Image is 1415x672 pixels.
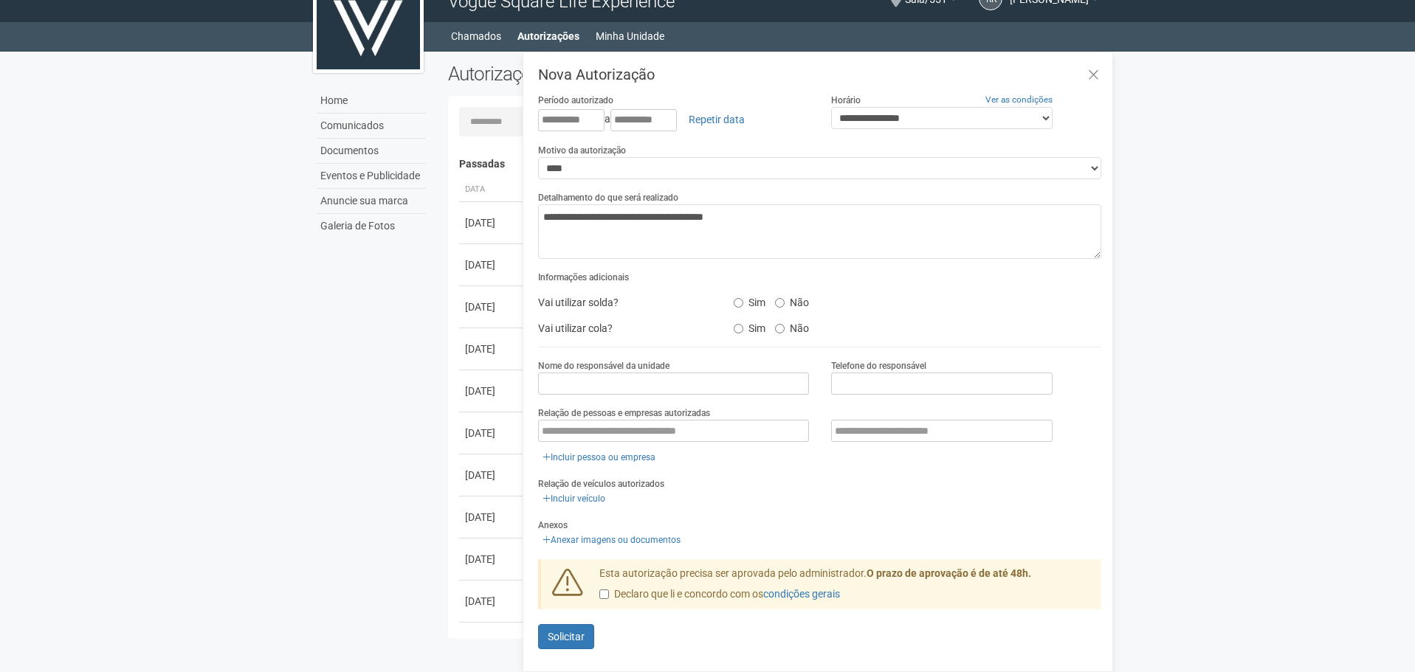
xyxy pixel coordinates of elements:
a: Repetir data [679,107,754,132]
input: Declaro que li e concordo com oscondições gerais [599,589,609,599]
input: Não [775,298,785,308]
a: Autorizações [517,26,579,46]
strong: O prazo de aprovação é de até 48h. [867,567,1031,579]
a: Documentos [317,139,426,164]
input: Sim [734,324,743,333]
th: Data [459,178,526,202]
label: Horário [831,94,861,107]
label: Relação de veículos autorizados [538,477,664,491]
label: Não [775,291,809,309]
label: Nome do responsável da unidade [538,359,669,373]
div: Vai utilizar solda? [527,291,722,314]
label: Não [775,317,809,335]
label: Informações adicionais [538,271,629,284]
a: Comunicados [317,114,426,139]
h2: Autorizações [448,63,764,85]
span: Solicitar [548,631,585,642]
div: Vai utilizar cola? [527,317,722,339]
input: Sim [734,298,743,308]
div: [DATE] [465,257,520,272]
label: Motivo da autorização [538,144,626,157]
label: Anexos [538,519,568,532]
a: Eventos e Publicidade [317,164,426,189]
a: Galeria de Fotos [317,214,426,238]
a: Anexar imagens ou documentos [538,532,685,548]
div: [DATE] [465,215,520,230]
a: Minha Unidade [596,26,664,46]
div: [DATE] [465,552,520,567]
label: Declaro que li e concordo com os [599,587,840,602]
div: [DATE] [465,342,520,356]
div: [DATE] [465,510,520,524]
input: Não [775,324,785,333]
div: a [538,107,809,132]
a: Home [317,89,426,114]
div: Esta autorização precisa ser aprovada pelo administrador. [588,567,1102,609]
a: Incluir veículo [538,491,610,507]
h3: Nova Autorização [538,67,1101,82]
div: [DATE] [465,299,520,314]
div: [DATE] [465,468,520,482]
label: Relação de pessoas e empresas autorizadas [538,406,710,420]
button: Solicitar [538,624,594,649]
label: Sim [734,291,765,309]
a: Ver as condições [985,94,1053,105]
label: Detalhamento do que será realizado [538,191,678,204]
label: Período autorizado [538,94,613,107]
div: [DATE] [465,594,520,609]
label: Telefone do responsável [831,359,926,373]
div: [DATE] [465,384,520,398]
a: condições gerais [763,588,840,600]
a: Anuncie sua marca [317,189,426,214]
label: Sim [734,317,765,335]
a: Chamados [451,26,501,46]
div: [DATE] [465,426,520,440]
a: Incluir pessoa ou empresa [538,449,660,465]
h4: Passadas [459,159,1092,170]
